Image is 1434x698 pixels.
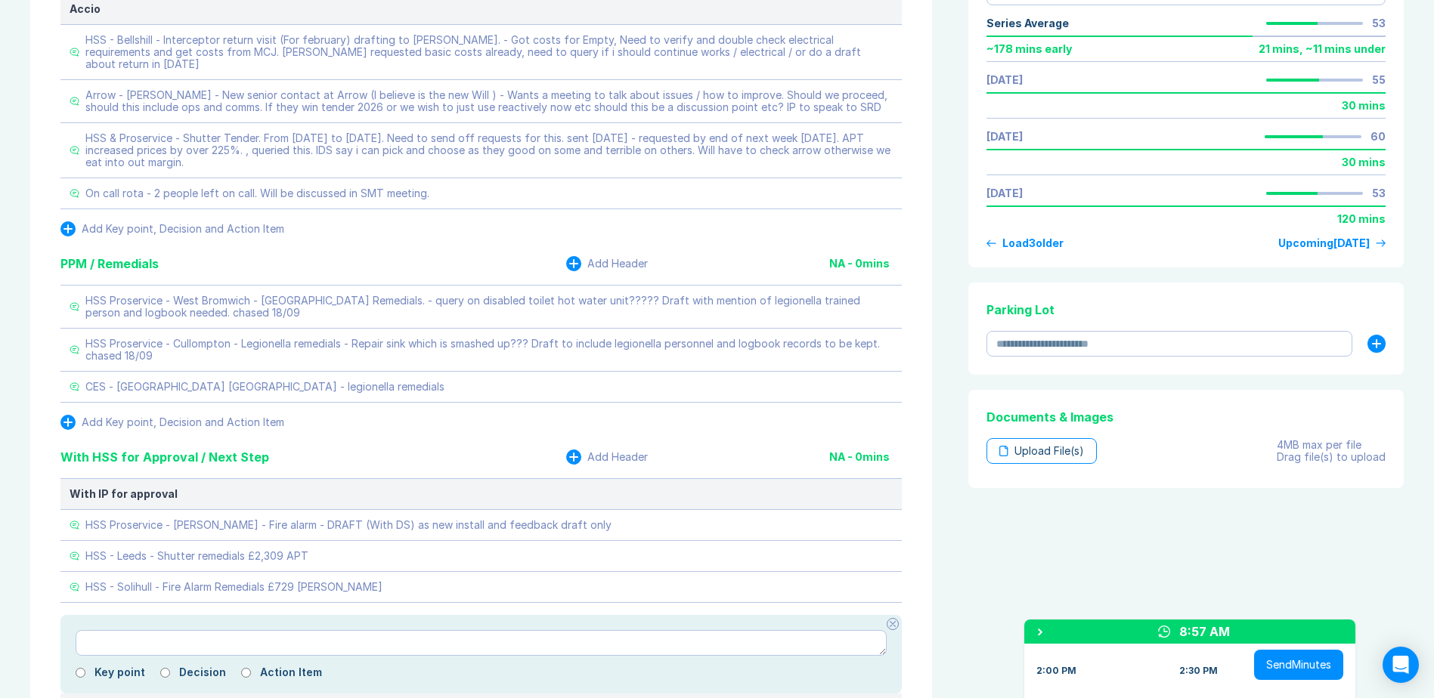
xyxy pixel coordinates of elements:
button: Load3older [986,237,1064,249]
div: Upcoming [DATE] [1278,237,1370,249]
div: Accio [70,3,893,15]
div: NA - 0 mins [829,258,902,270]
div: Add Header [587,451,648,463]
label: Action Item [260,666,322,678]
div: 4MB max per file [1277,439,1386,451]
label: Key point [94,666,145,678]
div: 53 [1372,187,1386,199]
div: HSS & Proservice - Shutter Tender. From [DATE] to [DATE]. Need to send off requests for this. sen... [85,132,893,168]
div: HSS Proservice - Cullompton - Legionella remedials - Repair sink which is smashed up??? Draft to ... [85,338,893,362]
div: PPM / Remedials [60,255,159,273]
button: Add Header [566,449,648,465]
label: Decision [179,666,226,678]
div: Open Intercom Messenger [1383,647,1419,683]
div: 2:30 PM [1179,665,1218,677]
div: Series Average [986,17,1069,29]
a: [DATE] [986,74,1023,86]
button: SendMinutes [1254,650,1343,680]
div: 120 mins [1337,213,1386,225]
div: Add Key point, Decision and Action Item [82,223,284,235]
div: With HSS for Approval / Next Step [60,448,269,466]
div: Parking Lot [986,301,1386,319]
div: On call rota - 2 people left on call. Will be discussed in SMT meeting. [85,187,429,199]
div: Drag file(s) to upload [1277,451,1386,463]
div: 8:57 AM [1179,622,1230,641]
a: [DATE] [986,131,1023,143]
div: HSS Proservice - West Bromwich - [GEOGRAPHIC_DATA] Remedials. - query on disabled toilet hot wate... [85,295,893,319]
div: 30 mins [1342,100,1386,112]
div: CES - [GEOGRAPHIC_DATA] [GEOGRAPHIC_DATA] - legionella remedials [85,381,444,393]
div: 21 mins , ~ 11 mins under [1259,43,1386,55]
div: Load 3 older [1002,237,1064,249]
div: NA - 0 mins [829,451,902,463]
div: 60 [1371,131,1386,143]
div: 30 mins [1342,156,1386,168]
div: 53 [1372,17,1386,29]
div: With IP for approval [70,488,893,500]
div: HSS Proservice - [PERSON_NAME] - Fire alarm - DRAFT (With DS) as new install and feedback draft only [85,519,612,531]
div: ~ 178 mins early [986,43,1072,55]
div: 55 [1372,74,1386,86]
div: Add Key point, Decision and Action Item [82,416,284,428]
a: [DATE] [986,187,1023,199]
a: Upcoming[DATE] [1278,237,1386,249]
div: HSS - Bellshill - Interceptor return visit (For february) drafting to [PERSON_NAME]. - Got costs ... [85,34,893,70]
div: Upload File(s) [986,438,1097,464]
div: Add Header [587,258,648,270]
div: HSS - Solihull - Fire Alarm Remedials £729 [PERSON_NAME] [85,581,383,593]
button: Add Header [566,256,648,271]
div: HSS - Leeds - Shutter remedials £2,309 APT [85,550,308,562]
div: Arrow - [PERSON_NAME] - New senior contact at Arrow (I believe is the new Will ) - Wants a meetin... [85,89,893,113]
div: Documents & Images [986,408,1386,426]
button: Add Key point, Decision and Action Item [60,221,284,236]
div: 2:00 PM [1036,665,1076,677]
button: Add Key point, Decision and Action Item [60,415,284,430]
